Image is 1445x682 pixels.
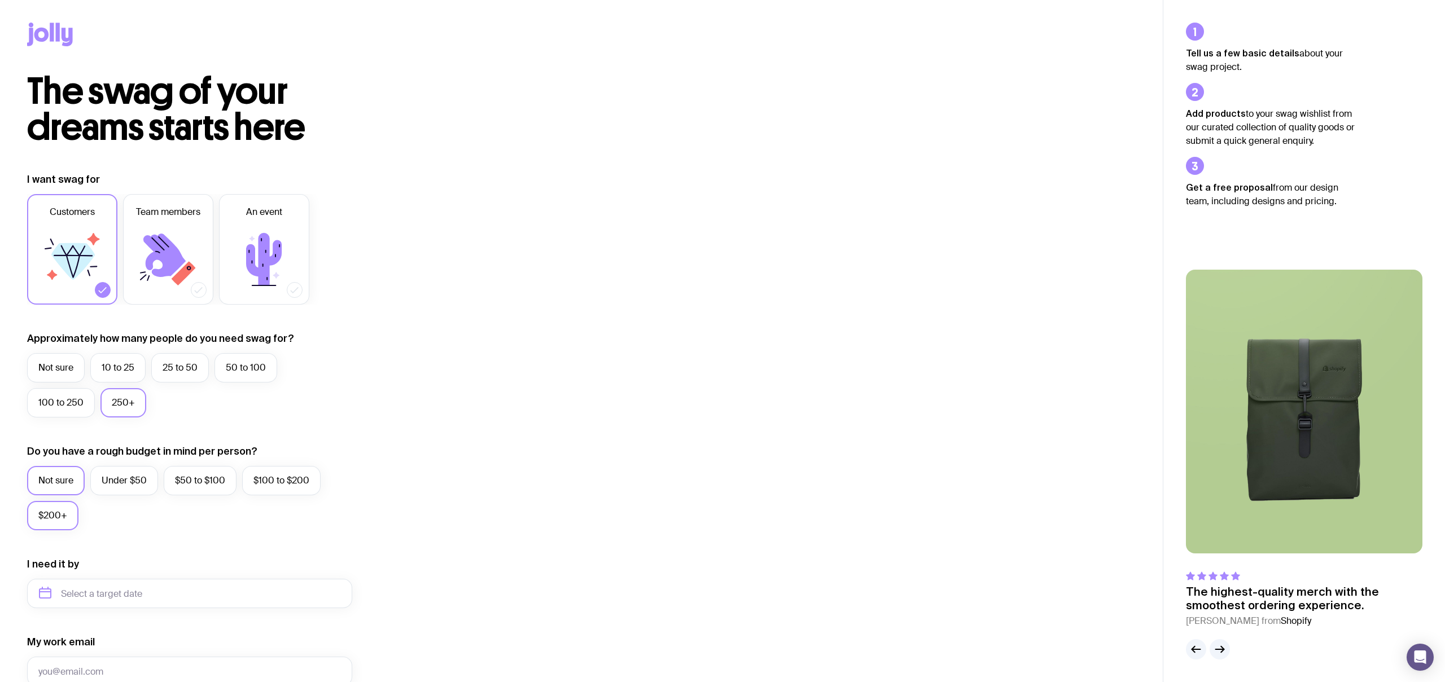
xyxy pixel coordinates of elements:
span: Customers [50,205,95,219]
label: Do you have a rough budget in mind per person? [27,445,257,458]
label: I need it by [27,557,79,571]
label: $100 to $200 [242,466,321,495]
label: Not sure [27,466,85,495]
label: 50 to 100 [214,353,277,382]
p: from our design team, including designs and pricing. [1186,181,1355,208]
label: Not sure [27,353,85,382]
p: about your swag project. [1186,46,1355,74]
p: to your swag wishlist from our curated collection of quality goods or submit a quick general enqu... [1186,107,1355,148]
strong: Get a free proposal [1186,182,1273,192]
span: Shopify [1281,615,1311,627]
label: Under $50 [90,466,158,495]
p: The highest-quality merch with the smoothest ordering experience. [1186,585,1422,612]
cite: [PERSON_NAME] from [1186,614,1422,628]
label: 250+ [100,388,146,417]
div: Open Intercom Messenger [1407,644,1434,671]
label: 10 to 25 [90,353,146,382]
label: I want swag for [27,173,100,186]
label: $50 to $100 [164,466,237,495]
label: 25 to 50 [151,353,209,382]
label: My work email [27,635,95,649]
label: 100 to 250 [27,388,95,417]
span: An event [246,205,282,219]
span: The swag of your dreams starts here [27,69,305,149]
label: $200+ [27,501,78,530]
input: Select a target date [27,579,352,608]
strong: Add products [1186,108,1246,118]
strong: Tell us a few basic details [1186,48,1299,58]
span: Team members [136,205,200,219]
label: Approximately how many people do you need swag for? [27,332,294,345]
